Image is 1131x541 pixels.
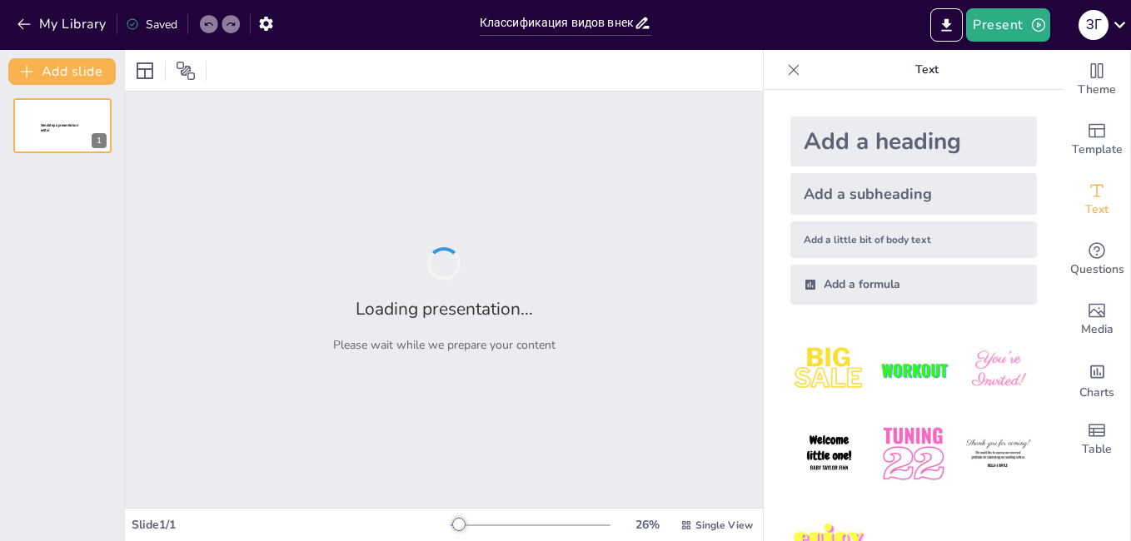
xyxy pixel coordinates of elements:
[1064,409,1130,469] div: Add a table
[695,519,753,532] span: Single View
[1064,50,1130,110] div: Change the overall theme
[132,517,451,533] div: Slide 1 / 1
[1072,141,1123,159] span: Template
[959,331,1037,409] img: 3.jpeg
[790,173,1037,215] div: Add a subheading
[1064,170,1130,230] div: Add text boxes
[1079,8,1109,42] button: З Г
[1064,230,1130,290] div: Get real-time input from your audience
[92,133,107,148] div: 1
[966,8,1049,42] button: Present
[1082,440,1112,459] span: Table
[807,50,1047,90] p: Text
[132,57,158,84] div: Layout
[13,98,112,153] div: 1
[1079,384,1114,402] span: Charts
[790,265,1037,305] div: Add a formula
[874,415,952,493] img: 5.jpeg
[627,517,667,533] div: 26 %
[790,117,1037,166] div: Add a heading
[790,415,868,493] img: 4.jpeg
[1079,10,1109,40] div: З Г
[790,331,868,409] img: 1.jpeg
[930,8,963,42] button: Export to PowerPoint
[1078,81,1116,99] span: Theme
[480,11,634,35] input: Insert title
[356,297,533,320] h2: Loading presentation...
[176,61,196,81] span: Position
[41,123,78,132] span: Sendsteps presentation editor
[1070,261,1124,279] span: Questions
[874,331,952,409] img: 2.jpeg
[1081,320,1114,339] span: Media
[1064,290,1130,350] div: Add images, graphics, shapes or video
[790,221,1037,258] div: Add a little bit of body text
[333,337,556,353] p: Please wait while we prepare your content
[1085,201,1109,219] span: Text
[1064,350,1130,409] div: Add charts and graphs
[959,415,1037,493] img: 6.jpeg
[8,58,116,85] button: Add slide
[126,17,177,32] div: Saved
[12,11,113,37] button: My Library
[1064,110,1130,170] div: Add ready made slides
